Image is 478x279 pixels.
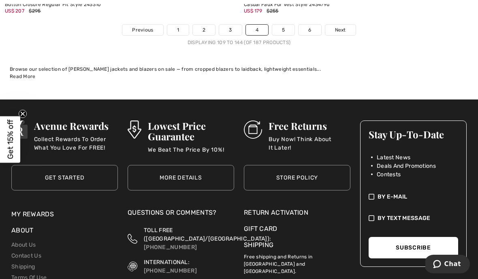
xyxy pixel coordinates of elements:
[369,237,458,258] button: Subscribe
[244,8,262,14] span: US$ 179
[148,146,234,162] p: We Beat The Price By 10%!
[369,192,374,201] img: check
[219,25,241,35] a: 3
[244,120,262,139] img: Free Returns
[10,66,468,73] div: Browse our selection of [PERSON_NAME] jackets and blazers on sale — from cropped blazers to laidb...
[299,25,321,35] a: 6
[11,263,35,270] a: Shipping
[377,162,436,170] span: Deals And Promotions
[5,8,24,14] span: US$ 207
[128,258,137,275] img: International
[325,25,356,35] a: Next
[267,8,278,14] span: $255
[34,135,118,151] p: Collect Rewards To Order What You Love For FREE!
[244,250,350,275] p: Free shipping and Returns in [GEOGRAPHIC_DATA] and [GEOGRAPHIC_DATA].
[122,25,163,35] a: Previous
[132,26,153,34] span: Previous
[144,259,190,266] span: INTERNATIONAL:
[144,244,197,251] a: [PHONE_NUMBER]
[244,2,473,8] div: Casual Faux Fur Vest Style 243479u
[272,25,294,35] a: 5
[369,214,374,222] img: check
[5,2,234,8] div: Button Closure Regular Fit Style 243310
[377,153,410,162] span: Latest News
[369,129,458,139] h3: Stay Up-To-Date
[335,26,346,34] span: Next
[128,226,137,252] img: Toll Free (Canada/US)
[128,120,141,139] img: Lowest Price Guarantee
[269,135,350,151] p: Buy Now! Think About It Later!
[11,226,118,239] div: About
[11,165,118,190] a: Get Started
[244,165,350,190] a: Store Policy
[246,25,268,35] a: 4
[378,192,408,201] span: By E-mail
[167,25,189,35] a: 1
[269,120,350,131] h3: Free Returns
[193,25,215,35] a: 2
[19,110,27,118] button: Close teaser
[144,267,197,274] a: [PHONE_NUMBER]
[128,165,234,190] a: More Details
[10,74,36,79] span: Read More
[11,210,54,218] a: My Rewards
[244,208,350,218] a: Return Activation
[425,255,470,275] iframe: Opens a widget where you can chat to one of our agents
[244,224,350,234] a: Gift Card
[11,252,41,259] a: Contact Us
[378,214,431,222] span: By Text Message
[148,120,234,142] h3: Lowest Price Guarantee
[34,120,118,131] h3: Avenue Rewards
[6,120,15,159] span: Get 15% off
[128,208,234,222] div: Questions or Comments?
[244,241,273,249] a: Shipping
[29,8,41,14] span: $295
[144,227,271,242] span: TOLL FREE ([GEOGRAPHIC_DATA]/[GEOGRAPHIC_DATA]):
[377,170,401,179] span: Contests
[11,241,36,248] a: About Us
